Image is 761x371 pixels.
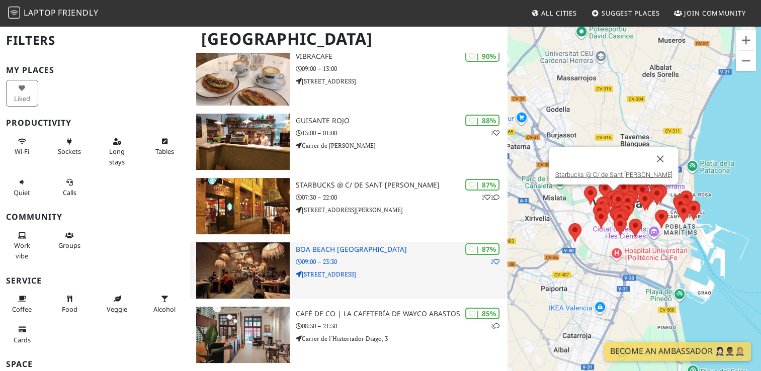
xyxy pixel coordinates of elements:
span: Stable Wi-Fi [15,147,29,156]
h3: Productivity [6,118,184,128]
button: Vergrößern [736,30,756,50]
button: Groups [54,227,86,254]
span: Food [62,305,77,314]
a: LaptopFriendly LaptopFriendly [8,5,99,22]
h3: Starbucks @ C/ de Sant [PERSON_NAME] [296,181,507,190]
p: [STREET_ADDRESS] [296,76,507,86]
div: | 88% [465,115,499,126]
button: Schließen [648,147,672,171]
img: Starbucks @ C/ de Sant Vicent Màrtir [196,178,290,234]
span: Group tables [58,241,80,250]
p: 09:00 – 13:00 [296,64,507,73]
p: Carrer de l'Historiador Diago, 3 [296,334,507,343]
h1: [GEOGRAPHIC_DATA] [193,25,505,53]
span: Laptop [24,7,56,18]
span: Friendly [58,7,98,18]
p: 1 1 [481,193,499,202]
button: Work vibe [6,227,38,264]
button: Coffee [6,291,38,317]
a: Vibracafe | 90% Vibracafe 09:00 – 13:00 [STREET_ADDRESS] [190,49,507,106]
button: Calls [54,174,86,201]
p: 13:00 – 01:00 [296,128,507,138]
p: [STREET_ADDRESS][PERSON_NAME] [296,205,507,215]
p: Carrer de [PERSON_NAME] [296,141,507,150]
h3: Community [6,212,184,222]
a: Suggest Places [587,4,664,22]
p: 08:30 – 21:30 [296,321,507,331]
button: Cards [6,321,38,348]
span: Video/audio calls [63,188,76,197]
a: All Cities [527,4,581,22]
div: | 85% [465,308,499,319]
p: 07:30 – 22:00 [296,193,507,202]
button: Sockets [54,133,86,160]
h3: Space [6,359,184,369]
a: Café de CO | La cafetería de Wayco Abastos | 85% 1 Café de CO | La cafetería de Wayco Abastos 08:... [190,307,507,363]
img: Café de CO | La cafetería de Wayco Abastos [196,307,290,363]
span: Quiet [14,188,30,197]
div: | 87% [465,179,499,191]
h2: Filters [6,25,184,56]
p: [STREET_ADDRESS] [296,269,507,279]
span: Work-friendly tables [155,147,174,156]
a: Guisante Rojo | 88% 1 Guisante Rojo 13:00 – 01:00 Carrer de [PERSON_NAME] [190,114,507,170]
span: Power sockets [58,147,81,156]
button: Food [54,291,86,317]
a: Join Community [670,4,750,22]
img: Guisante Rojo [196,114,290,170]
button: Wi-Fi [6,133,38,160]
span: Suggest Places [602,9,660,18]
button: Verkleinern [736,51,756,71]
img: Boa Beach València [196,242,290,299]
h3: Café de CO | La cafetería de Wayco Abastos [296,310,507,318]
span: Long stays [109,147,125,166]
h3: Boa Beach [GEOGRAPHIC_DATA] [296,245,507,254]
a: Boa Beach València | 87% 1 Boa Beach [GEOGRAPHIC_DATA] 09:00 – 23:30 [STREET_ADDRESS] [190,242,507,299]
h3: Service [6,276,184,286]
p: 1 [490,321,499,331]
span: Credit cards [14,335,31,344]
button: Alcohol [149,291,181,317]
img: Vibracafe [196,49,290,106]
span: All Cities [541,9,577,18]
span: Alcohol [153,305,176,314]
a: Starbucks @ C/ de Sant [PERSON_NAME] [555,171,672,178]
p: 09:00 – 23:30 [296,257,507,266]
p: 1 [490,128,499,138]
h3: Guisante Rojo [296,117,507,125]
button: Tables [149,133,181,160]
h3: My Places [6,65,184,75]
span: Veggie [107,305,127,314]
button: Veggie [101,291,133,317]
img: LaptopFriendly [8,7,20,19]
button: Quiet [6,174,38,201]
button: Long stays [101,133,133,170]
a: Starbucks @ C/ de Sant Vicent Màrtir | 87% 11 Starbucks @ C/ de Sant [PERSON_NAME] 07:30 – 22:00 ... [190,178,507,234]
span: People working [14,241,30,260]
div: | 87% [465,243,499,255]
span: Join Community [684,9,746,18]
p: 1 [490,257,499,266]
span: Coffee [12,305,32,314]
